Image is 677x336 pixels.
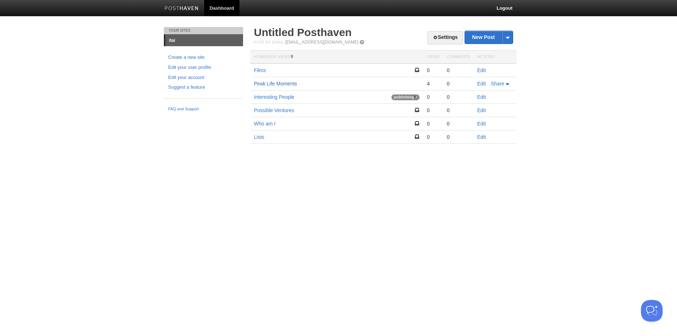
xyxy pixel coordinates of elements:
[423,50,443,64] th: Views
[291,54,293,59] span: 9
[491,81,504,87] span: Share
[427,67,439,74] div: 0
[477,67,486,73] a: Edit
[254,121,275,127] a: Who am I
[447,120,470,127] div: 0
[254,81,297,87] a: Peak Life Moments
[254,94,295,100] a: Interesting People
[254,40,284,44] span: Post by Email
[168,106,239,112] a: FAQ and Support
[168,84,239,91] a: Suggest a feature
[427,31,463,44] a: Settings
[477,107,486,113] a: Edit
[427,120,439,127] div: 0
[414,96,417,99] img: loading-tiny-gray.gif
[477,121,486,127] a: Edit
[427,107,439,114] div: 0
[254,107,294,113] a: Possible Ventures
[168,74,239,81] a: Edit your account
[427,134,439,140] div: 0
[447,80,470,87] div: 0
[427,94,439,100] div: 0
[447,94,470,100] div: 0
[641,300,663,322] iframe: Help Scout Beacon - Open
[447,134,470,140] div: 0
[254,134,264,140] a: Lists
[443,50,474,64] th: Comments
[465,31,513,44] a: New Post
[254,26,352,38] a: Untitled Posthaven
[165,35,243,46] a: itai
[254,67,266,73] a: Films
[391,94,420,100] span: publishing
[474,50,517,64] th: Actions
[477,134,486,140] a: Edit
[168,54,239,61] a: Create a new site
[477,94,486,100] a: Edit
[165,6,199,12] img: Posthaven-bar
[447,107,470,114] div: 0
[427,80,439,87] div: 4
[168,64,239,71] a: Edit your user profile
[250,50,423,64] th: Homepage Views
[447,67,470,74] div: 0
[285,40,358,45] a: [EMAIL_ADDRESS][DOMAIN_NAME]
[164,27,243,34] li: Your Sites
[477,81,486,87] a: Edit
